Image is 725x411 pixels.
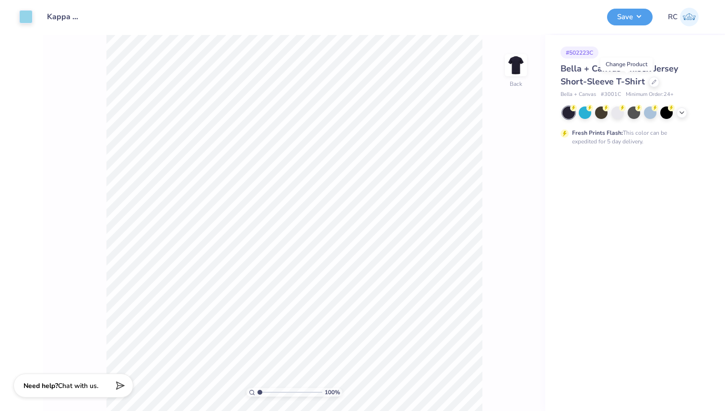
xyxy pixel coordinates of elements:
[601,91,621,99] span: # 3001C
[23,381,58,390] strong: Need help?
[600,58,653,71] div: Change Product
[607,9,653,25] button: Save
[40,7,87,26] input: Untitled Design
[325,388,340,397] span: 100 %
[510,80,522,88] div: Back
[572,129,623,137] strong: Fresh Prints Flash:
[58,381,98,390] span: Chat with us.
[561,91,596,99] span: Bella + Canvas
[561,63,678,87] span: Bella + Canvas Unisex Jersey Short-Sleeve T-Shirt
[506,56,526,75] img: Back
[626,91,674,99] span: Minimum Order: 24 +
[668,8,699,26] a: RC
[680,8,699,26] img: Rohan Chaurasia
[668,12,678,23] span: RC
[572,129,690,146] div: This color can be expedited for 5 day delivery.
[561,47,598,59] div: # 502223C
